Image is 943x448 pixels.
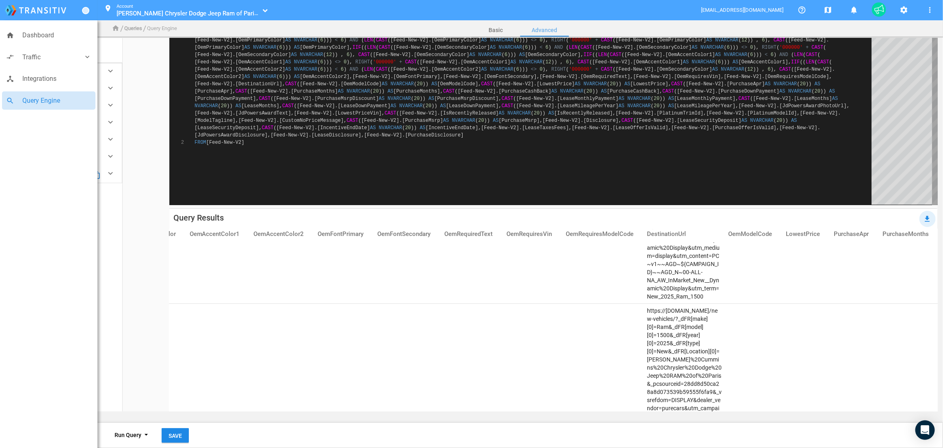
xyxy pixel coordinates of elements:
[253,45,277,50] span: NVARCHAR
[923,214,932,224] mat-icon: get_app
[195,45,244,50] span: [OemPrimaryColor]
[6,97,14,105] i: search
[481,37,487,43] span: AS
[387,37,390,43] span: (
[347,52,350,58] span: 6
[525,45,528,50] span: 6
[22,52,83,63] span: Traffic
[657,67,712,72] span: [OemSecondaryColor]
[666,52,715,58] span: [OemAccentColor1]
[5,5,66,15] img: logo
[190,232,247,236] div: OemAccentColor1
[765,52,768,58] span: <
[616,67,654,72] span: [Feed-New-V2]
[800,59,806,65] span: ((
[516,37,519,43] span: 6
[552,67,566,72] span: RIGHT
[83,53,91,61] i: keyboard_arrow_down
[294,37,318,43] span: NVARCHAR
[458,59,461,65] span: .
[428,37,431,43] span: .
[742,37,747,43] span: 12
[294,67,318,72] span: NVARCHAR
[520,20,569,40] a: Advanced
[428,67,431,72] span: .
[610,52,622,58] span: CAST
[552,37,566,43] span: RIGHT
[507,232,560,236] div: OemRequiresVin
[519,52,525,58] span: AS
[2,69,95,88] a: device_hubIntegrations
[601,37,613,43] span: CAST
[794,52,803,58] span: LEN
[282,45,291,50] span: )))
[788,37,826,43] span: [Feed-New-V2]
[317,37,320,43] span: (
[762,45,776,50] span: RIGHT
[22,95,91,106] span: Query Engine
[654,67,657,72] span: .
[294,59,318,65] span: NVARCHAR
[344,67,346,72] span: )
[584,52,593,58] span: IIF
[391,45,394,50] span: (
[254,232,304,236] div: OemAccentColor2
[6,75,14,83] i: device_hub
[516,67,519,72] span: 6
[774,52,776,58] span: )
[294,45,300,50] span: AS
[806,52,818,58] span: CAST
[545,45,548,50] span: 6
[502,52,504,58] span: (
[233,37,236,43] span: .
[376,37,388,43] span: CAST
[285,67,291,72] span: AS
[344,59,346,65] span: 0
[806,59,815,65] span: LEN
[552,59,557,65] span: ))
[190,232,240,236] div: OemAccentColor1
[399,59,402,65] span: +
[417,59,420,65] span: (
[657,37,706,43] span: [OemPrimaryColor]
[332,52,337,58] span: ))
[300,45,349,50] span: [OemPrimaryColor]
[323,59,332,65] span: )))
[6,31,14,39] i: home
[753,52,762,58] span: )))
[317,67,320,72] span: (
[373,37,376,43] span: (
[613,37,616,43] span: (
[701,7,784,13] span: [EMAIL_ADDRESS][DOMAIN_NAME]
[692,59,715,65] span: NVARCHAR
[481,67,487,72] span: AS
[554,45,563,50] span: AND
[756,37,759,43] span: ,
[607,52,610,58] span: (
[592,52,598,58] span: ((
[376,45,379,50] span: (
[630,59,633,65] span: .
[823,45,826,50] span: (
[721,67,744,72] span: NVARCHAR
[376,67,388,72] span: CAST
[195,52,233,58] span: [Feed-New-V2]
[112,24,120,32] i: home
[818,52,820,58] span: (
[729,232,772,236] div: OemModelCode
[335,67,338,72] span: <
[785,37,788,43] span: (
[471,20,520,40] a: Basic
[6,53,14,61] i: compare_arrows
[431,45,434,50] span: .
[718,59,721,65] span: 6
[750,45,753,50] span: 0
[326,52,332,58] span: 12
[786,232,828,236] div: LowestPrice
[420,59,458,65] span: [Feed-New-V2]
[747,67,753,72] span: 12
[566,37,569,43] span: (
[370,52,373,58] span: (
[355,59,370,65] span: RIGHT
[513,67,516,72] span: (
